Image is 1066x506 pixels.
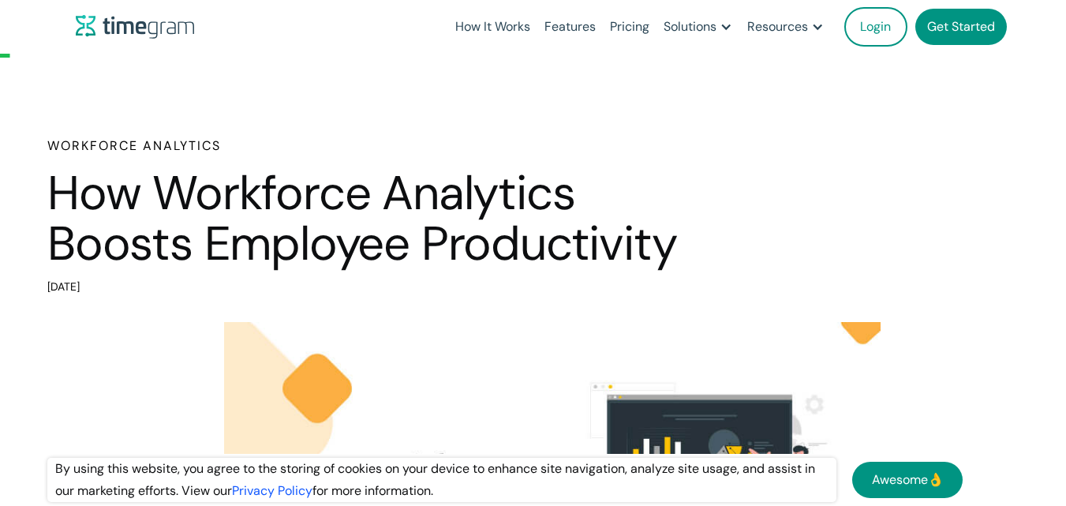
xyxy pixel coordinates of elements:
a: Privacy Policy [232,482,312,499]
a: Awesome👌 [852,462,963,498]
h6: Workforce Analytics [47,137,710,156]
a: Get Started [915,9,1007,45]
div: By using this website, you agree to the storing of cookies on your device to enhance site navigat... [47,458,836,502]
div: Resources [747,16,808,38]
div: Solutions [664,16,716,38]
h1: How Workforce Analytics Boosts Employee Productivity [47,168,710,268]
div: [DATE] [47,276,710,298]
a: Login [844,7,907,47]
